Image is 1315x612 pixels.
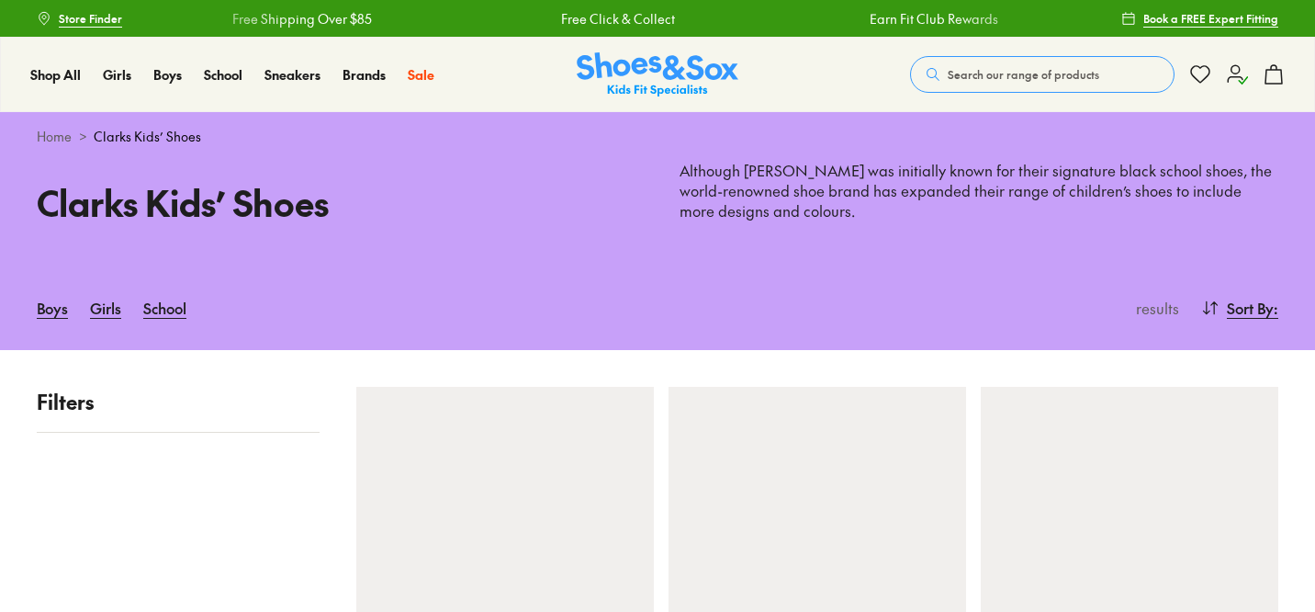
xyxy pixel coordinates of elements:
[204,65,242,84] span: School
[143,288,186,328] a: School
[1274,297,1278,319] span: :
[37,387,320,417] p: Filters
[37,2,122,35] a: Store Finder
[948,66,1099,83] span: Search our range of products
[103,65,131,85] a: Girls
[37,176,635,229] h1: Clarks Kids’ Shoes
[343,65,386,85] a: Brands
[153,65,182,85] a: Boys
[264,65,320,84] span: Sneakers
[37,288,68,328] a: Boys
[94,127,201,146] span: Clarks Kids’ Shoes
[408,65,434,85] a: Sale
[680,161,1278,221] p: Although [PERSON_NAME] was initially known for their signature black school shoes, the world-reno...
[59,10,122,27] span: Store Finder
[577,52,738,97] img: SNS_Logo_Responsive.svg
[30,65,81,85] a: Shop All
[232,9,372,28] a: Free Shipping Over $85
[561,9,675,28] a: Free Click & Collect
[343,65,386,84] span: Brands
[37,127,72,146] a: Home
[1201,288,1278,328] button: Sort By:
[910,56,1175,93] button: Search our range of products
[204,65,242,85] a: School
[103,65,131,84] span: Girls
[1227,297,1274,319] span: Sort By
[90,288,121,328] a: Girls
[1143,10,1278,27] span: Book a FREE Expert Fitting
[30,65,81,84] span: Shop All
[264,65,320,85] a: Sneakers
[577,52,738,97] a: Shoes & Sox
[870,9,998,28] a: Earn Fit Club Rewards
[37,127,1278,146] div: >
[153,65,182,84] span: Boys
[1121,2,1278,35] a: Book a FREE Expert Fitting
[1129,297,1179,319] p: results
[408,65,434,84] span: Sale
